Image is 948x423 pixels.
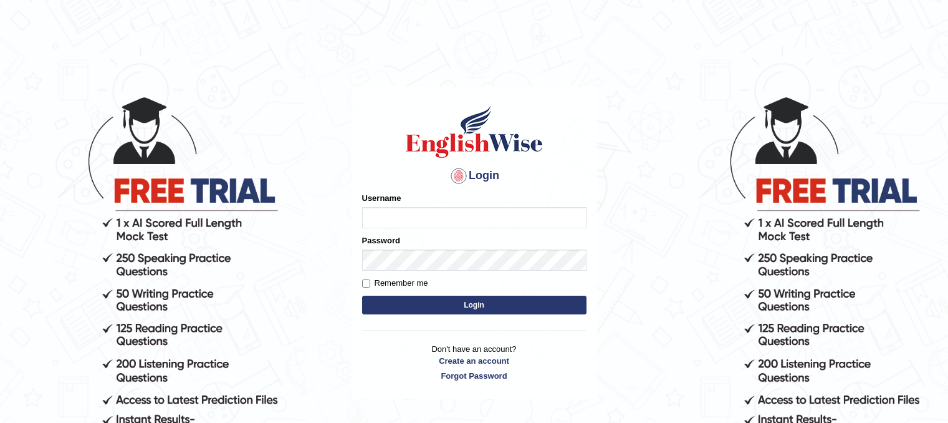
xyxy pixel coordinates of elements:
a: Create an account [362,355,587,367]
h4: Login [362,166,587,186]
img: Logo of English Wise sign in for intelligent practice with AI [403,104,545,160]
label: Password [362,235,400,246]
input: Remember me [362,280,370,288]
a: Forgot Password [362,370,587,382]
label: Remember me [362,277,428,289]
p: Don't have an account? [362,343,587,382]
label: Username [362,192,401,204]
button: Login [362,296,587,314]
